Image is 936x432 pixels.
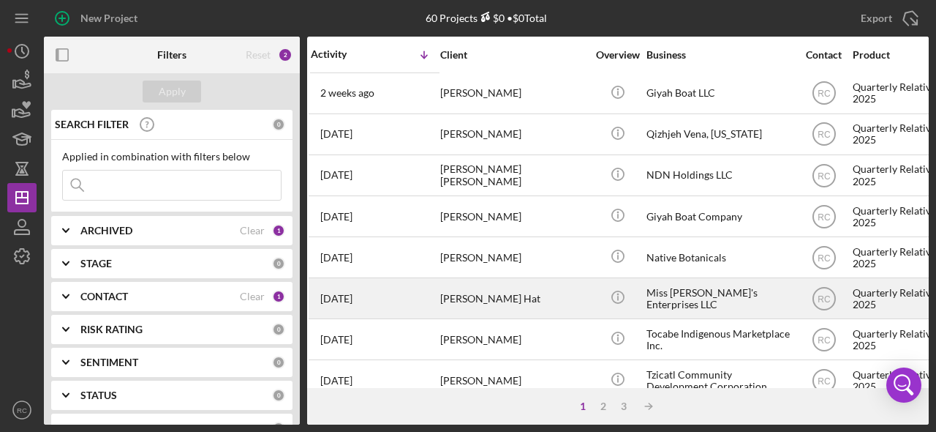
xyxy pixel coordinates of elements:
[846,4,929,33] button: Export
[159,81,186,103] div: Apply
[80,291,128,302] b: CONTACT
[818,335,831,345] text: RC
[80,390,117,401] b: STATUS
[593,401,614,412] div: 2
[320,334,352,346] time: 2025-08-07 18:44
[646,320,793,359] div: Tocabe Indigenous Marketplace Inc.
[272,389,285,402] div: 0
[157,49,186,61] b: Filters
[278,48,292,62] div: 2
[272,323,285,336] div: 0
[818,130,831,140] text: RC
[143,81,201,103] button: Apply
[80,324,143,335] b: RISK RATING
[440,49,586,61] div: Client
[272,224,285,237] div: 1
[426,12,547,24] div: 60 Projects • $0 Total
[646,238,793,277] div: Native Botanicals
[818,212,831,222] text: RC
[320,252,352,264] time: 2025-08-08 20:33
[320,211,352,223] time: 2025-08-14 22:58
[440,115,586,154] div: [PERSON_NAME]
[818,253,831,263] text: RC
[646,74,793,113] div: Giyah Boat LLC
[818,294,831,304] text: RC
[44,4,152,33] button: New Project
[861,4,892,33] div: Export
[80,4,137,33] div: New Project
[272,118,285,131] div: 0
[240,225,265,237] div: Clear
[440,279,586,318] div: [PERSON_NAME] Hat
[7,395,37,425] button: RC
[440,74,586,113] div: [PERSON_NAME]
[246,49,271,61] div: Reset
[796,49,851,61] div: Contact
[573,401,593,412] div: 1
[320,293,352,305] time: 2025-08-08 19:49
[320,375,352,387] time: 2025-08-05 13:35
[311,48,375,60] div: Activity
[646,361,793,400] div: Tzicatl Community Development Corporation
[62,151,282,163] div: Applied in combination with filters below
[818,376,831,387] text: RC
[240,291,265,302] div: Clear
[478,12,505,24] div: $0
[80,225,132,237] b: ARCHIVED
[646,49,793,61] div: Business
[646,156,793,195] div: NDN Holdings LLC
[614,401,634,412] div: 3
[320,169,352,181] time: 2025-08-16 01:36
[440,361,586,400] div: [PERSON_NAME]
[590,49,645,61] div: Overview
[440,320,586,359] div: [PERSON_NAME]
[440,238,586,277] div: [PERSON_NAME]
[80,357,138,368] b: SENTIMENT
[440,197,586,236] div: [PERSON_NAME]
[646,279,793,318] div: Miss [PERSON_NAME]'s Enterprises LLC
[320,87,374,99] time: 2025-09-05 19:27
[80,258,112,269] b: STAGE
[272,356,285,369] div: 0
[272,257,285,270] div: 0
[440,156,586,195] div: [PERSON_NAME] [PERSON_NAME]
[55,119,129,130] b: SEARCH FILTER
[646,197,793,236] div: Giyah Boat Company
[818,89,831,99] text: RC
[886,368,921,403] div: Open Intercom Messenger
[17,406,27,414] text: RC
[646,115,793,154] div: Qizhjeh Vena, [US_STATE]
[320,128,352,140] time: 2025-08-27 23:18
[818,171,831,181] text: RC
[272,290,285,303] div: 1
